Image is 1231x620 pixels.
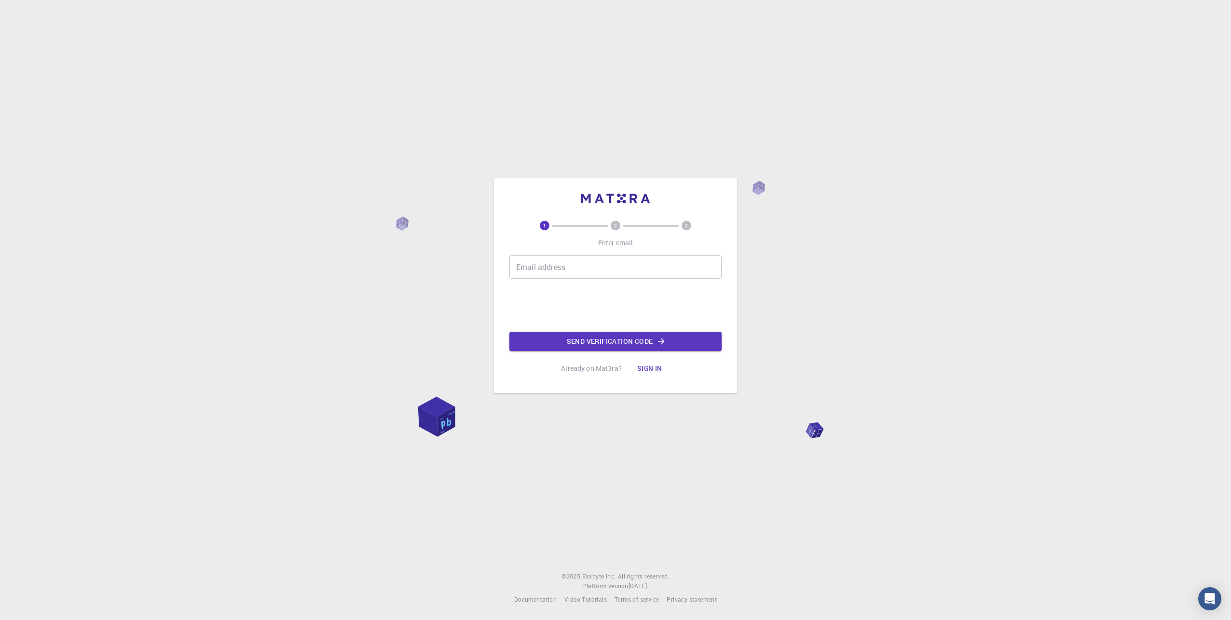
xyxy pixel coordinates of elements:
[509,332,722,351] button: Send verification code
[615,595,659,605] a: Terms of service
[629,359,670,378] button: Sign in
[614,222,617,229] text: 2
[582,581,628,591] span: Platform version
[564,595,607,603] span: Video Tutorials
[618,572,670,581] span: All rights reserved.
[667,595,717,605] a: Privacy statement
[582,572,616,581] a: Exabyte Inc.
[685,222,688,229] text: 3
[542,286,689,324] iframe: reCAPTCHA
[514,595,557,603] span: Documentation
[667,595,717,603] span: Privacy statement
[629,582,649,590] span: [DATE] .
[561,364,622,373] p: Already on Mat3ra?
[543,222,546,229] text: 1
[1198,587,1221,610] div: Open Intercom Messenger
[514,595,557,605] a: Documentation
[582,572,616,580] span: Exabyte Inc.
[561,572,582,581] span: © 2025
[629,581,649,591] a: [DATE].
[564,595,607,605] a: Video Tutorials
[598,238,633,248] p: Enter email
[615,595,659,603] span: Terms of service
